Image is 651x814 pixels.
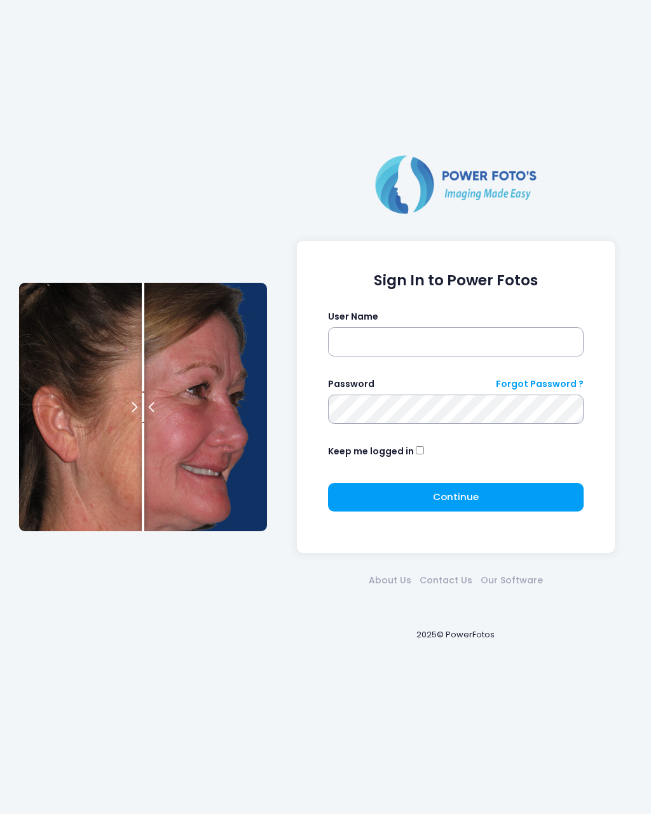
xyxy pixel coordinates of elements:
[328,310,378,323] label: User Name
[364,574,415,587] a: About Us
[328,272,584,290] h1: Sign In to Power Fotos
[496,377,584,391] a: Forgot Password ?
[433,490,479,503] span: Continue
[328,445,414,458] label: Keep me logged in
[370,153,542,216] img: Logo
[328,377,374,391] label: Password
[280,607,632,661] div: 2025© PowerFotos
[476,574,547,587] a: Our Software
[328,483,584,512] button: Continue
[415,574,476,587] a: Contact Us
